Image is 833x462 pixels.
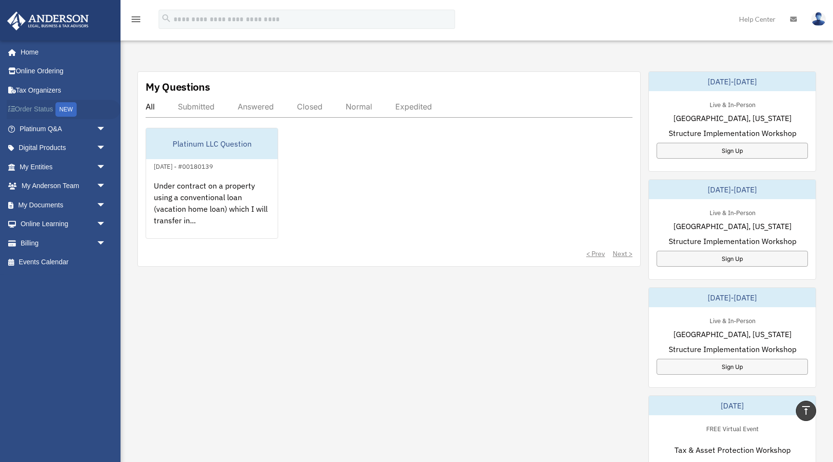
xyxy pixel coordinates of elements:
[96,233,116,253] span: arrow_drop_down
[673,112,792,124] span: [GEOGRAPHIC_DATA], [US_STATE]
[96,195,116,215] span: arrow_drop_down
[96,177,116,196] span: arrow_drop_down
[674,444,791,456] span: Tax & Asset Protection Workshop
[96,119,116,139] span: arrow_drop_down
[657,251,808,267] a: Sign Up
[346,102,372,111] div: Normal
[178,102,215,111] div: Submitted
[796,401,816,421] a: vertical_align_top
[702,99,763,109] div: Live & In-Person
[7,177,121,196] a: My Anderson Teamarrow_drop_down
[130,14,142,25] i: menu
[146,161,221,171] div: [DATE] - #00180139
[146,128,278,159] div: Platinum LLC Question
[146,102,155,111] div: All
[238,102,274,111] div: Answered
[673,328,792,340] span: [GEOGRAPHIC_DATA], [US_STATE]
[7,215,121,234] a: Online Learningarrow_drop_down
[7,157,121,177] a: My Entitiesarrow_drop_down
[96,215,116,234] span: arrow_drop_down
[55,102,77,117] div: NEW
[657,359,808,375] a: Sign Up
[395,102,432,111] div: Expedited
[669,127,796,139] span: Structure Implementation Workshop
[649,72,816,91] div: [DATE]-[DATE]
[7,195,121,215] a: My Documentsarrow_drop_down
[7,62,121,81] a: Online Ordering
[7,42,116,62] a: Home
[4,12,92,30] img: Anderson Advisors Platinum Portal
[7,233,121,253] a: Billingarrow_drop_down
[669,343,796,355] span: Structure Implementation Workshop
[699,423,766,433] div: FREE Virtual Event
[161,13,172,24] i: search
[702,315,763,325] div: Live & In-Person
[673,220,792,232] span: [GEOGRAPHIC_DATA], [US_STATE]
[7,138,121,158] a: Digital Productsarrow_drop_down
[7,253,121,272] a: Events Calendar
[96,157,116,177] span: arrow_drop_down
[7,100,121,120] a: Order StatusNEW
[649,288,816,307] div: [DATE]-[DATE]
[130,17,142,25] a: menu
[811,12,826,26] img: User Pic
[96,138,116,158] span: arrow_drop_down
[146,80,210,94] div: My Questions
[702,207,763,217] div: Live & In-Person
[649,180,816,199] div: [DATE]-[DATE]
[657,143,808,159] a: Sign Up
[146,128,278,239] a: Platinum LLC Question[DATE] - #00180139Under contract on a property using a conventional loan (va...
[669,235,796,247] span: Structure Implementation Workshop
[7,81,121,100] a: Tax Organizers
[800,405,812,416] i: vertical_align_top
[297,102,322,111] div: Closed
[649,396,816,415] div: [DATE]
[7,119,121,138] a: Platinum Q&Aarrow_drop_down
[146,172,278,247] div: Under contract on a property using a conventional loan (vacation home loan) which I will transfer...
